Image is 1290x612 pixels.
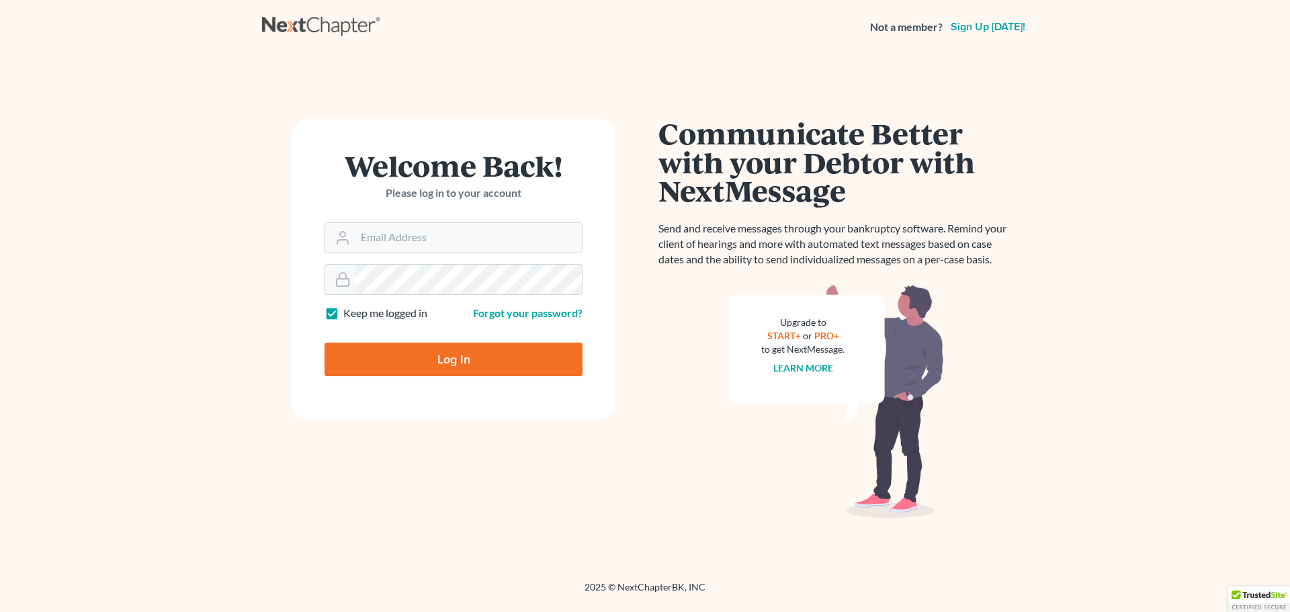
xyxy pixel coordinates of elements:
[761,316,845,329] div: Upgrade to
[658,119,1015,205] h1: Communicate Better with your Debtor with NextMessage
[1228,586,1290,612] div: TrustedSite Certified
[814,330,839,341] a: PRO+
[767,330,801,341] a: START+
[355,223,582,253] input: Email Address
[343,306,427,321] label: Keep me logged in
[658,221,1015,267] p: Send and receive messages through your bankruptcy software. Remind your client of hearings and mo...
[773,362,833,374] a: Learn more
[325,185,583,201] p: Please log in to your account
[729,283,944,519] img: nextmessage_bg-59042aed3d76b12b5cd301f8e5b87938c9018125f34e5fa2b7a6b67550977c72.svg
[262,580,1028,605] div: 2025 © NextChapterBK, INC
[948,21,1028,32] a: Sign up [DATE]!
[761,343,845,356] div: to get NextMessage.
[325,343,583,376] input: Log In
[803,330,812,341] span: or
[870,19,943,35] strong: Not a member?
[325,151,583,180] h1: Welcome Back!
[473,306,583,319] a: Forgot your password?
